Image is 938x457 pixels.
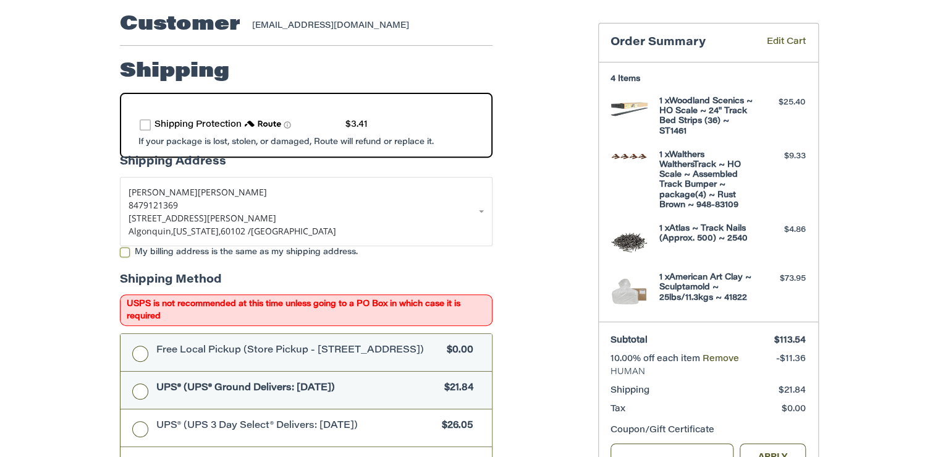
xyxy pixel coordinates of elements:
[776,355,806,364] span: -$11.36
[611,405,625,414] span: Tax
[441,344,474,358] span: $0.00
[156,419,436,434] span: UPS® (UPS 3 Day Select® Delivers: [DATE])
[436,419,474,434] span: $26.05
[120,272,222,295] legend: Shipping Method
[611,336,648,345] span: Subtotal
[129,212,276,224] span: [STREET_ADDRESS][PERSON_NAME]
[120,247,492,257] label: My billing address is the same as my shipping address.
[138,138,434,146] span: If your package is lost, stolen, or damaged, Route will refund or replace it.
[659,224,754,244] h4: 1 x Atlas ~ Track Nails (Approx. 500) ~ 2540
[129,199,178,211] span: 8479121369
[749,36,806,50] a: Edit Cart
[129,186,198,198] span: [PERSON_NAME]
[120,12,240,37] h2: Customer
[659,96,754,137] h4: 1 x Woodland Scenics ~ HO Scale ~ 24" Track Bed Strips (36) ~ ST1461
[757,273,806,285] div: $73.95
[251,225,336,237] span: [GEOGRAPHIC_DATA]
[782,405,806,414] span: $0.00
[611,424,806,437] div: Coupon/Gift Certificate
[611,366,806,378] span: HUMAN
[611,36,749,50] h3: Order Summary
[345,119,368,132] div: $3.41
[129,225,173,237] span: Algonquin,
[198,186,267,198] span: [PERSON_NAME]
[779,387,806,395] span: $21.84
[757,150,806,163] div: $9.33
[774,336,806,345] span: $113.54
[120,294,492,326] span: USPS is not recommended at this time unless going to a PO Box in which case it is required
[703,355,739,364] a: Remove
[120,59,229,84] h2: Shipping
[154,121,242,129] span: Shipping Protection
[659,150,754,211] h4: 1 x Walthers WalthersTrack ~ HO Scale ~ Assembled Track Bumper ~ package(4) ~ Rust Brown ~ 948-83109
[221,225,251,237] span: 60102 /
[156,344,441,358] span: Free Local Pickup (Store Pickup - [STREET_ADDRESS])
[611,74,806,84] h3: 4 Items
[140,113,473,138] div: route shipping protection selector element
[120,177,492,246] a: Enter or select a different address
[439,382,474,396] span: $21.84
[284,121,291,129] span: Learn more
[757,96,806,109] div: $25.40
[611,355,703,364] span: 10.00% off each item
[156,382,439,396] span: UPS® (UPS® Ground Delivers: [DATE])
[252,20,480,32] div: [EMAIL_ADDRESS][DOMAIN_NAME]
[611,387,649,395] span: Shipping
[659,273,754,303] h4: 1 x American Art Clay ~ Sculptamold ~ 25lbs/11.3kgs ~ 41822
[120,154,226,177] legend: Shipping Address
[173,225,221,237] span: [US_STATE],
[757,224,806,236] div: $4.86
